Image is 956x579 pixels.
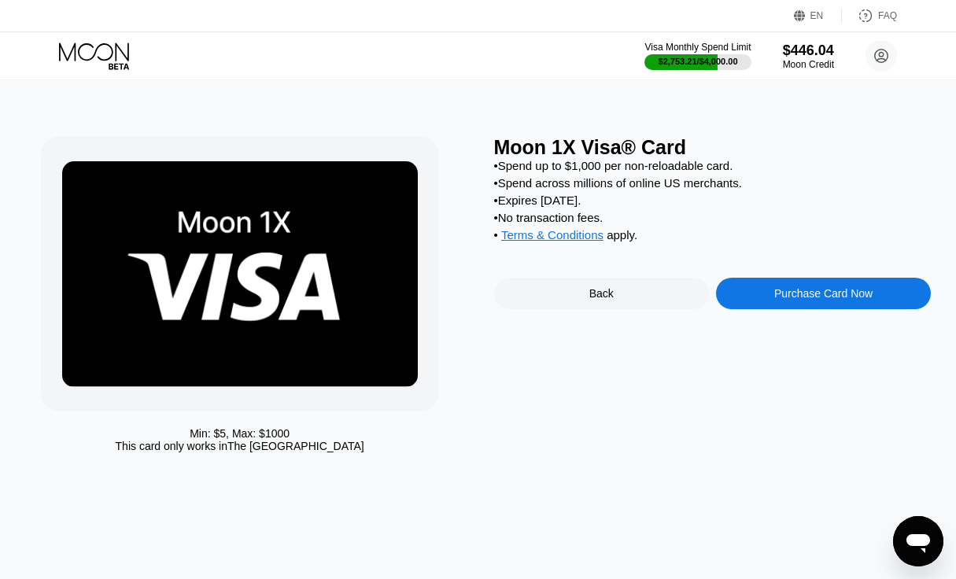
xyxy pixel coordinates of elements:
div: Back [589,287,614,300]
div: • Spend across millions of online US merchants. [494,176,932,190]
div: FAQ [878,10,897,21]
span: Terms & Conditions [501,228,603,242]
div: $446.04Moon Credit [783,42,834,70]
div: Moon 1X Visa® Card [494,136,932,159]
div: EN [810,10,824,21]
div: $2,753.21 / $4,000.00 [659,57,738,66]
div: Terms & Conditions [501,228,603,245]
div: Min: $ 5 , Max: $ 1000 [190,427,290,440]
div: • apply . [494,228,932,245]
div: Moon Credit [783,59,834,70]
div: $446.04 [783,42,834,59]
div: • Expires [DATE]. [494,194,932,207]
div: FAQ [842,8,897,24]
div: Visa Monthly Spend Limit [644,42,751,53]
div: Visa Monthly Spend Limit$2,753.21/$4,000.00 [644,42,751,70]
div: Back [494,278,709,309]
div: Purchase Card Now [716,278,931,309]
div: This card only works in The [GEOGRAPHIC_DATA] [116,440,364,452]
iframe: Button to launch messaging window [893,516,943,566]
div: Purchase Card Now [774,287,873,300]
div: • No transaction fees. [494,211,932,224]
div: • Spend up to $1,000 per non-reloadable card. [494,159,932,172]
div: EN [794,8,842,24]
